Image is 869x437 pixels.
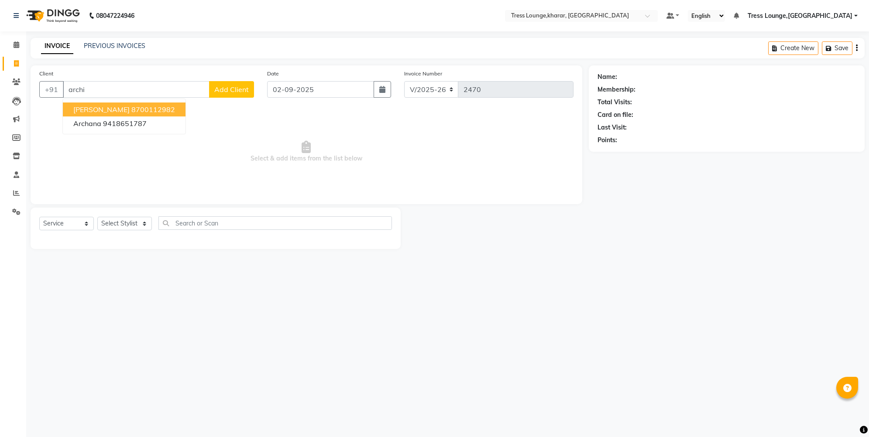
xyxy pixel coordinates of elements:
a: INVOICE [41,38,73,54]
span: Archana [73,119,101,128]
iframe: chat widget [832,402,860,428]
a: PREVIOUS INVOICES [84,42,145,50]
span: Tress Lounge,[GEOGRAPHIC_DATA] [748,11,852,20]
ngb-highlight: 8700112982 [131,105,175,114]
div: Last Visit: [598,123,627,132]
input: Search or Scan [158,216,392,230]
b: 08047224946 [96,3,134,28]
span: Select & add items from the list below [39,108,574,195]
label: Invoice Number [404,70,442,78]
div: Points: [598,136,617,145]
div: Card on file: [598,110,633,119]
img: logo [22,3,82,28]
input: Search by Name/Mobile/Email/Code [63,81,210,98]
label: Date [267,70,279,78]
div: Total Visits: [598,98,632,107]
button: +91 [39,81,64,98]
span: [PERSON_NAME] [73,105,130,114]
button: Create New [768,41,818,55]
button: Add Client [209,81,254,98]
span: Add Client [214,85,249,94]
ngb-highlight: 9418651787 [103,119,147,128]
div: Name: [598,72,617,82]
label: Client [39,70,53,78]
button: Save [822,41,852,55]
div: Membership: [598,85,635,94]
